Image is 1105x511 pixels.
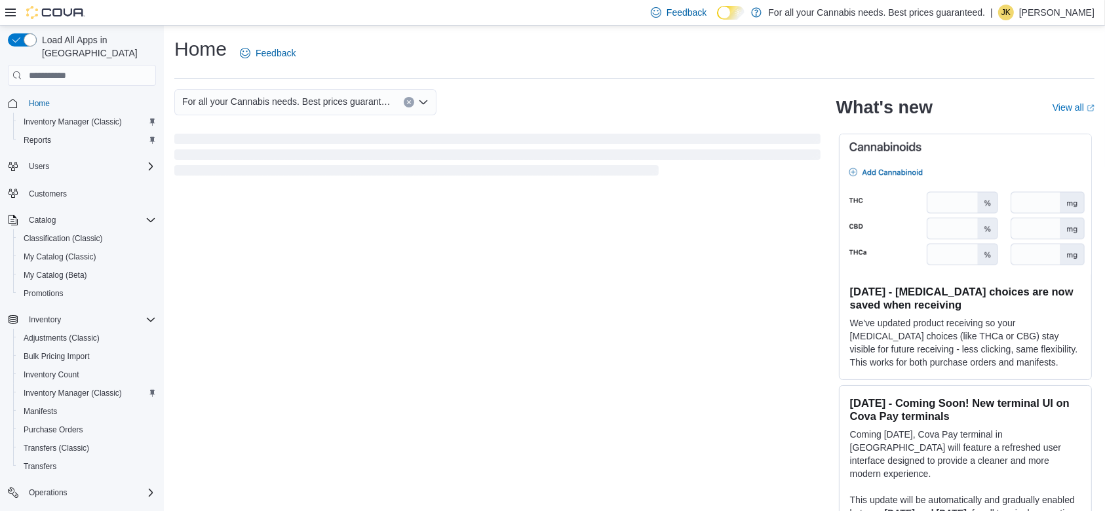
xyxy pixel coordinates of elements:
h3: [DATE] - [MEDICAL_DATA] choices are now saved when receiving [850,285,1081,311]
p: [PERSON_NAME] [1019,5,1095,20]
button: Purchase Orders [13,421,161,439]
button: My Catalog (Classic) [13,248,161,266]
span: My Catalog (Beta) [18,267,156,283]
a: Promotions [18,286,69,301]
span: Catalog [24,212,156,228]
span: Operations [24,485,156,501]
span: Feedback [667,6,707,19]
div: Jennifer Kinzie [998,5,1014,20]
span: Loading [174,136,821,178]
button: Inventory Manager (Classic) [13,384,161,402]
span: Manifests [18,404,156,419]
button: Catalog [24,212,61,228]
span: Feedback [256,47,296,60]
button: Promotions [13,284,161,303]
p: For all your Cannabis needs. Best prices guaranteed. [768,5,985,20]
span: Home [24,95,156,111]
span: Operations [29,487,68,498]
span: Adjustments (Classic) [24,333,100,343]
span: Classification (Classic) [24,233,103,244]
button: Open list of options [418,97,429,107]
p: | [990,5,993,20]
button: Inventory Manager (Classic) [13,113,161,131]
input: Dark Mode [717,6,745,20]
p: Coming [DATE], Cova Pay terminal in [GEOGRAPHIC_DATA] will feature a refreshed user interface des... [850,428,1081,480]
a: View allExternal link [1053,102,1095,113]
button: Operations [3,483,161,502]
svg: External link [1087,104,1095,112]
span: Transfers [18,459,156,474]
button: Inventory Count [13,366,161,384]
a: Bulk Pricing Import [18,349,95,364]
span: My Catalog (Beta) [24,270,87,280]
span: Users [24,159,156,174]
span: Load All Apps in [GEOGRAPHIC_DATA] [37,33,156,60]
span: Adjustments (Classic) [18,330,156,346]
p: We've updated product receiving so your [MEDICAL_DATA] choices (like THCa or CBG) stay visible fo... [850,316,1081,369]
h3: [DATE] - Coming Soon! New terminal UI on Cova Pay terminals [850,396,1081,423]
button: Users [3,157,161,176]
span: Inventory Manager (Classic) [18,385,156,401]
a: Inventory Count [18,367,85,383]
span: Customers [24,185,156,201]
button: Customers [3,183,161,202]
span: Purchase Orders [24,425,83,435]
span: Purchase Orders [18,422,156,438]
a: Transfers (Classic) [18,440,94,456]
a: My Catalog (Beta) [18,267,92,283]
span: Inventory Manager (Classic) [18,114,156,130]
span: Home [29,98,50,109]
span: Customers [29,189,67,199]
span: Promotions [24,288,64,299]
a: Feedback [235,40,301,66]
a: Customers [24,186,72,202]
button: Adjustments (Classic) [13,329,161,347]
span: Inventory Count [24,369,79,380]
span: Bulk Pricing Import [24,351,90,362]
span: Classification (Classic) [18,231,156,246]
span: Reports [24,135,51,145]
h1: Home [174,36,227,62]
button: Bulk Pricing Import [13,347,161,366]
span: Bulk Pricing Import [18,349,156,364]
button: Home [3,94,161,113]
span: Users [29,161,49,172]
button: Classification (Classic) [13,229,161,248]
button: My Catalog (Beta) [13,266,161,284]
button: Operations [24,485,73,501]
a: Home [24,96,55,111]
h2: What's new [836,97,933,118]
span: Transfers [24,461,56,472]
a: Reports [18,132,56,148]
a: Classification (Classic) [18,231,108,246]
span: Inventory Count [18,367,156,383]
a: Purchase Orders [18,422,88,438]
span: My Catalog (Classic) [24,252,96,262]
span: Transfers (Classic) [24,443,89,453]
span: Inventory [24,312,156,328]
span: Inventory Manager (Classic) [24,117,122,127]
a: Inventory Manager (Classic) [18,114,127,130]
button: Reports [13,131,161,149]
button: Users [24,159,54,174]
span: Promotions [18,286,156,301]
span: My Catalog (Classic) [18,249,156,265]
button: Inventory [3,311,161,329]
button: Catalog [3,211,161,229]
span: Inventory Manager (Classic) [24,388,122,398]
span: Manifests [24,406,57,417]
button: Inventory [24,312,66,328]
button: Manifests [13,402,161,421]
button: Transfers (Classic) [13,439,161,457]
img: Cova [26,6,85,19]
a: Adjustments (Classic) [18,330,105,346]
button: Transfers [13,457,161,476]
span: For all your Cannabis needs. Best prices guaranteed. [182,94,391,109]
a: Manifests [18,404,62,419]
a: My Catalog (Classic) [18,249,102,265]
span: JK [1001,5,1011,20]
a: Transfers [18,459,62,474]
span: Inventory [29,314,61,325]
button: Clear input [404,97,414,107]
